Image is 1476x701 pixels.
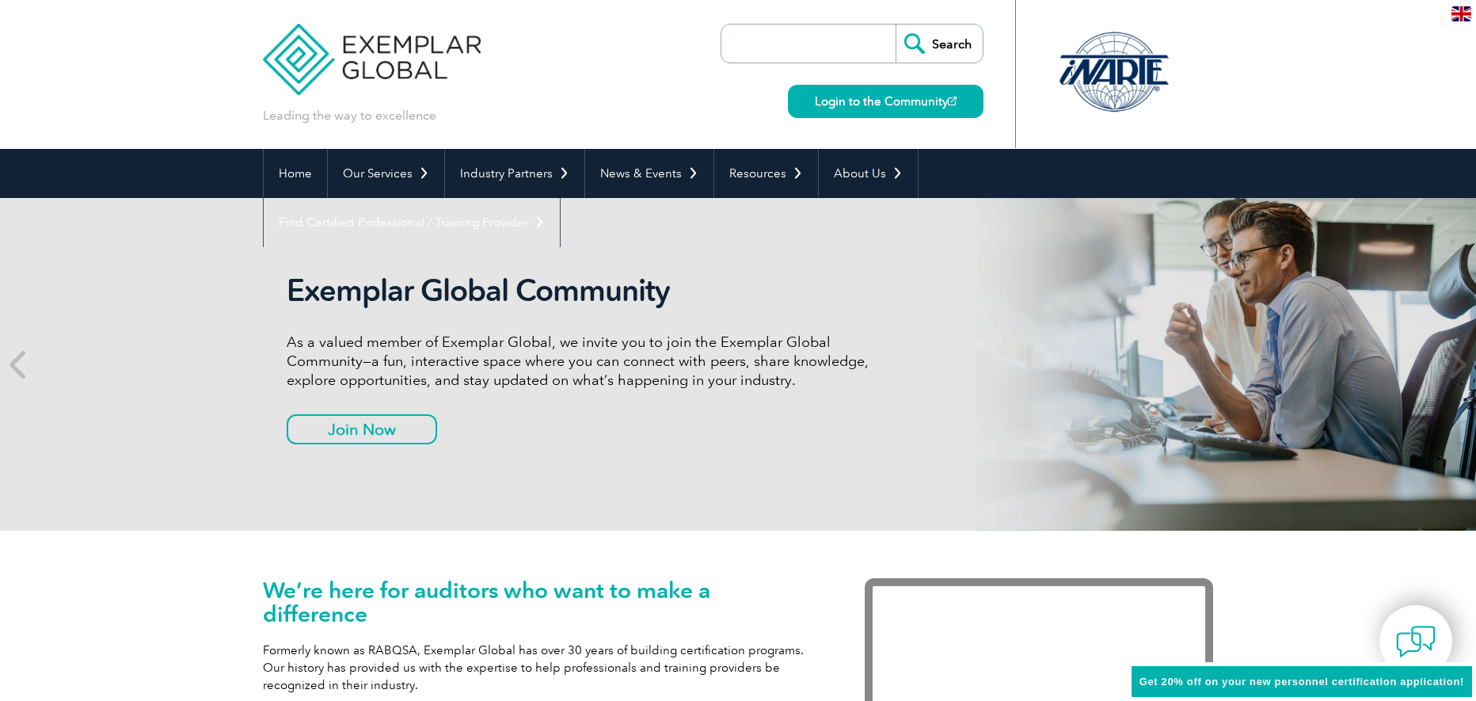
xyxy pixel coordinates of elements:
[819,149,918,198] a: About Us
[287,272,881,309] h2: Exemplar Global Community
[896,25,983,63] input: Search
[1451,6,1471,21] img: en
[328,149,444,198] a: Our Services
[788,85,983,118] a: Login to the Community
[263,578,817,626] h1: We’re here for auditors who want to make a difference
[714,149,818,198] a: Resources
[264,149,327,198] a: Home
[263,642,817,694] p: Formerly known as RABQSA, Exemplar Global has over 30 years of building certification programs. O...
[585,149,713,198] a: News & Events
[948,97,957,105] img: open_square.png
[264,198,560,247] a: Find Certified Professional / Training Provider
[287,333,881,390] p: As a valued member of Exemplar Global, we invite you to join the Exemplar Global Community—a fun,...
[1139,676,1464,688] span: Get 20% off on your new personnel certification application!
[1396,622,1436,661] img: contact-chat.png
[445,149,584,198] a: Industry Partners
[287,414,437,444] a: Join Now
[263,107,436,124] p: Leading the way to excellence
